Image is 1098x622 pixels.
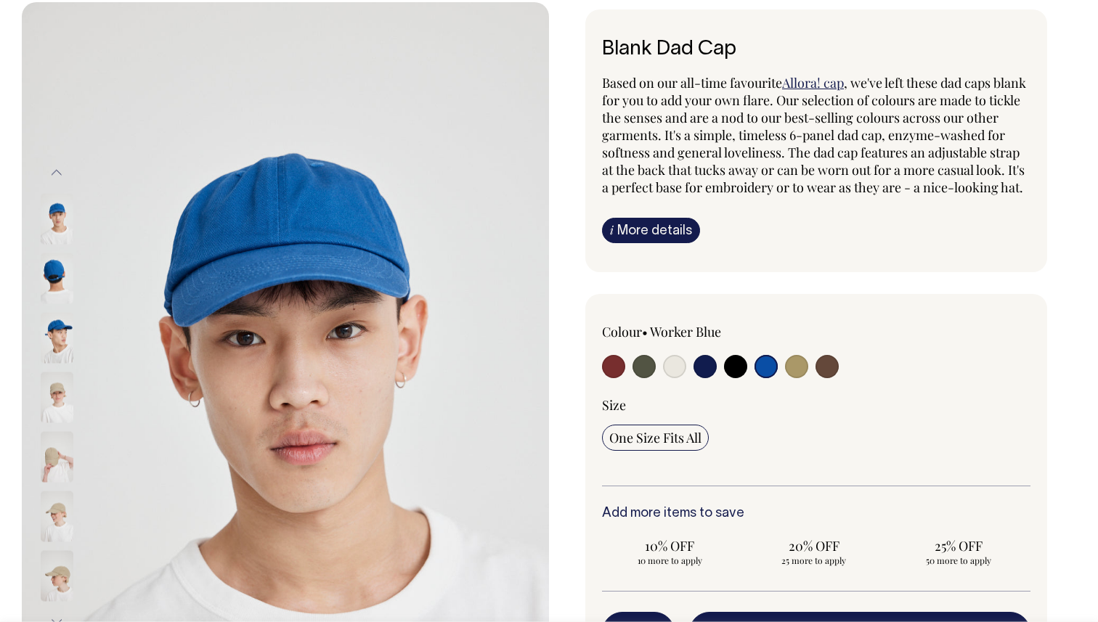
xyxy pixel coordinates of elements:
div: Size [602,396,1030,414]
span: 20% OFF [754,537,875,555]
input: One Size Fits All [602,425,709,451]
input: 20% OFF 25 more to apply [747,533,882,570]
span: 10% OFF [609,537,731,555]
span: 25% OFF [898,537,1019,555]
h6: Blank Dad Cap [602,38,1030,61]
h6: Add more items to save [602,507,1030,521]
span: 10 more to apply [609,555,731,566]
img: washed-khaki [41,432,73,483]
img: washed-khaki [41,491,73,542]
span: i [610,222,614,237]
img: worker-blue [41,194,73,245]
span: One Size Fits All [609,429,701,446]
label: Worker Blue [650,323,721,340]
img: worker-blue [41,253,73,304]
button: Previous [46,157,68,189]
span: Based on our all-time favourite [602,74,782,91]
img: worker-blue [41,313,73,364]
span: 50 more to apply [898,555,1019,566]
span: , we've left these dad caps blank for you to add your own flare. Our selection of colours are mad... [602,74,1026,196]
span: 25 more to apply [754,555,875,566]
a: Allora! cap [782,74,844,91]
div: Colour [602,323,773,340]
span: • [642,323,648,340]
input: 10% OFF 10 more to apply [602,533,738,570]
input: 25% OFF 50 more to apply [890,533,1026,570]
img: washed-khaki [41,551,73,602]
a: iMore details [602,218,700,243]
img: washed-khaki [41,372,73,423]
